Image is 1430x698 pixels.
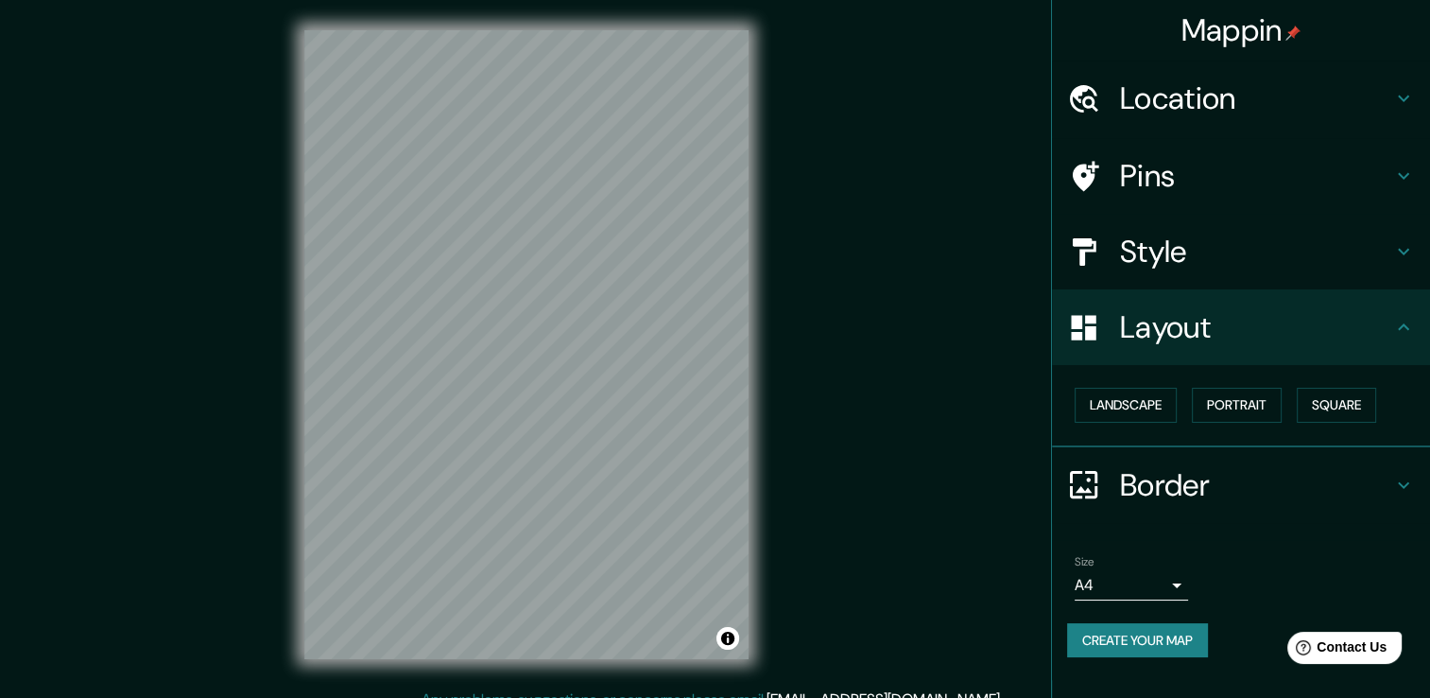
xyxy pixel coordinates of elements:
[304,30,749,659] canvas: Map
[1192,388,1282,423] button: Portrait
[1052,447,1430,523] div: Border
[1075,570,1188,601] div: A4
[1067,623,1208,658] button: Create your map
[1262,624,1409,677] iframe: Help widget launcher
[1120,233,1392,270] h4: Style
[1120,466,1392,504] h4: Border
[1297,388,1376,423] button: Square
[1285,26,1301,41] img: pin-icon.png
[1052,289,1430,365] div: Layout
[1181,11,1301,49] h4: Mappin
[716,627,739,650] button: Toggle attribution
[1120,308,1392,346] h4: Layout
[1075,553,1094,569] label: Size
[1075,388,1177,423] button: Landscape
[1120,79,1392,117] h4: Location
[1052,214,1430,289] div: Style
[1052,138,1430,214] div: Pins
[1052,61,1430,136] div: Location
[1120,157,1392,195] h4: Pins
